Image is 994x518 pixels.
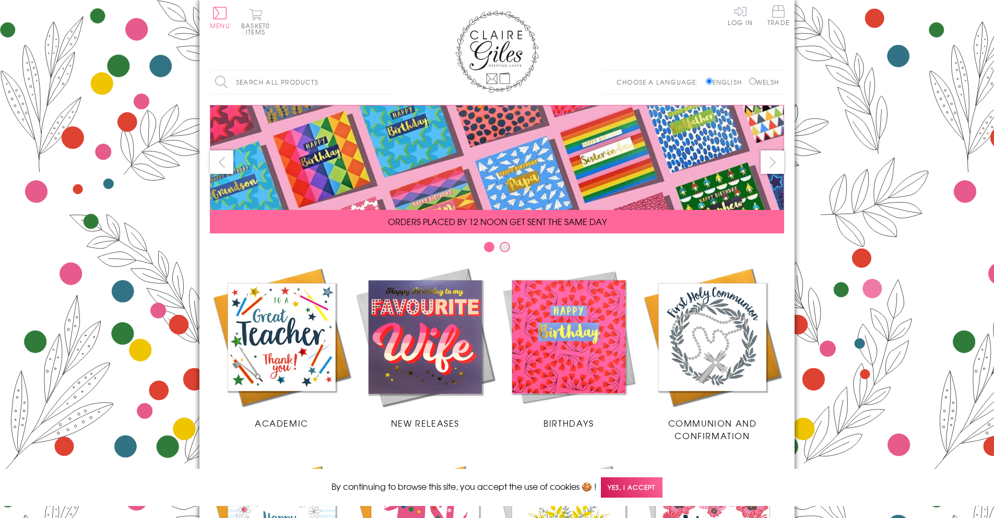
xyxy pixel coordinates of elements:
[497,265,641,429] a: Birthdays
[255,417,309,429] span: Academic
[210,150,233,174] button: prev
[484,242,494,252] button: Carousel Page 1 (Current Slide)
[668,417,757,442] span: Communion and Confirmation
[543,417,594,429] span: Birthdays
[767,5,789,26] span: Trade
[246,21,270,37] span: 0 items
[767,5,789,28] a: Trade
[241,8,270,35] button: Basket0 items
[388,215,607,228] span: ORDERS PLACED BY 12 NOON GET SENT THE SAME DAY
[761,150,784,174] button: next
[500,242,510,252] button: Carousel Page 2
[706,78,713,85] input: English
[706,77,747,87] label: English
[749,77,779,87] label: Welsh
[210,265,353,429] a: Academic
[601,477,662,498] span: Yes, I accept
[353,265,497,429] a: New Releases
[210,21,230,30] span: Menu
[728,5,753,26] a: Log In
[455,10,539,93] img: Claire Giles Greetings Cards
[617,77,704,87] p: Choose a language:
[210,7,230,29] button: Menu
[391,417,459,429] span: New Releases
[641,265,784,442] a: Communion and Confirmation
[210,241,784,257] div: Carousel Pagination
[210,70,393,94] input: Search all products
[749,78,756,85] input: Welsh
[382,70,393,94] input: Search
